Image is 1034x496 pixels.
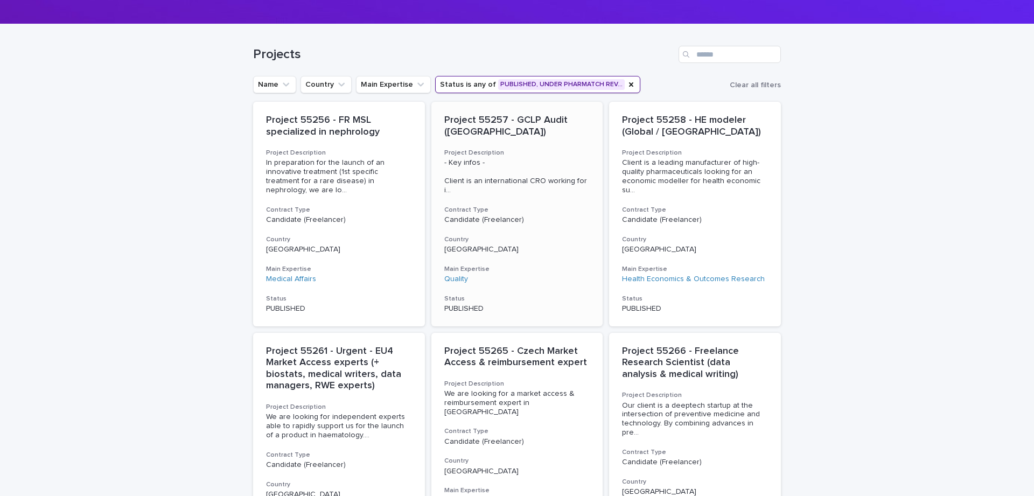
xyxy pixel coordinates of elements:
h3: Main Expertise [622,265,768,274]
h3: Country [444,457,590,465]
p: Project 55265 - Czech Market Access & reimbursement expert [444,346,590,369]
h3: Contract Type [622,206,768,214]
p: Project 55266 - Freelance Research Scientist (data analysis & medical writing) [622,346,768,381]
span: In preparation for the launch of an innovative treatment (1st specific treatment for a rare disea... [266,158,412,194]
h3: Project Description [622,391,768,400]
p: [GEOGRAPHIC_DATA] [622,245,768,254]
button: Name [253,76,296,93]
a: Quality [444,275,468,284]
h3: Country [266,235,412,244]
p: Candidate (Freelancer) [444,437,590,446]
h3: Project Description [266,149,412,157]
button: Clear all filters [725,77,781,93]
h3: Project Description [444,380,590,388]
span: Client is a leading manufacturer of high-quality pharmaceuticals looking for an economic modeller... [622,158,768,194]
h3: Country [266,480,412,489]
h3: Country [444,235,590,244]
h3: Main Expertise [444,265,590,274]
a: Project 55258 - HE modeler (Global / [GEOGRAPHIC_DATA])Project DescriptionClient is a leading man... [609,102,781,326]
h3: Contract Type [444,206,590,214]
h3: Main Expertise [266,265,412,274]
p: Candidate (Freelancer) [266,215,412,225]
h3: Project Description [622,149,768,157]
a: Health Economics & Outcomes Research [622,275,765,284]
h3: Status [622,295,768,303]
h3: Contract Type [266,451,412,459]
input: Search [679,46,781,63]
span: - Key infos - Client is an international CRO working for i ... [444,158,590,194]
p: [GEOGRAPHIC_DATA] [266,245,412,254]
h1: Projects [253,47,674,62]
p: PUBLISHED [444,304,590,313]
p: Candidate (Freelancer) [444,215,590,225]
p: Candidate (Freelancer) [266,460,412,470]
span: Our client is a deeptech startup at the intersection of preventive medicine and technology. By co... [622,401,768,437]
button: Country [301,76,352,93]
h3: Contract Type [266,206,412,214]
h3: Project Description [444,149,590,157]
h3: Project Description [266,403,412,411]
a: Medical Affairs [266,275,316,284]
p: Candidate (Freelancer) [622,458,768,467]
a: Project 55257 - GCLP Audit ([GEOGRAPHIC_DATA])Project Description- Key infos - Client is an inter... [431,102,603,326]
span: We are looking for independent experts able to rapidly support us for the launch of a product in ... [266,413,412,439]
p: [GEOGRAPHIC_DATA] [444,245,590,254]
p: Project 55257 - GCLP Audit ([GEOGRAPHIC_DATA]) [444,115,590,138]
h3: Contract Type [622,448,768,457]
p: Project 55261 - Urgent - EU4 Market Access experts (+ biostats, medical writers, data managers, R... [266,346,412,392]
a: Project 55256 - FR MSL specialized in nephrologyProject DescriptionIn preparation for the launch ... [253,102,425,326]
p: Project 55256 - FR MSL specialized in nephrology [266,115,412,138]
p: Project 55258 - HE modeler (Global / [GEOGRAPHIC_DATA]) [622,115,768,138]
span: Clear all filters [730,81,781,89]
h3: Main Expertise [444,486,590,495]
h3: Status [444,295,590,303]
div: - Key infos - Client is an international CRO working for international organizations. Looking for... [444,158,590,194]
h3: Status [266,295,412,303]
button: Main Expertise [356,76,431,93]
p: [GEOGRAPHIC_DATA] [444,467,590,476]
button: Status [435,76,640,93]
h3: Country [622,235,768,244]
h3: Contract Type [444,427,590,436]
p: Candidate (Freelancer) [622,215,768,225]
span: We are looking for a market access & reimbursement expert in [GEOGRAPHIC_DATA] [444,390,577,416]
h3: Country [622,478,768,486]
p: PUBLISHED [266,304,412,313]
p: PUBLISHED [622,304,768,313]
